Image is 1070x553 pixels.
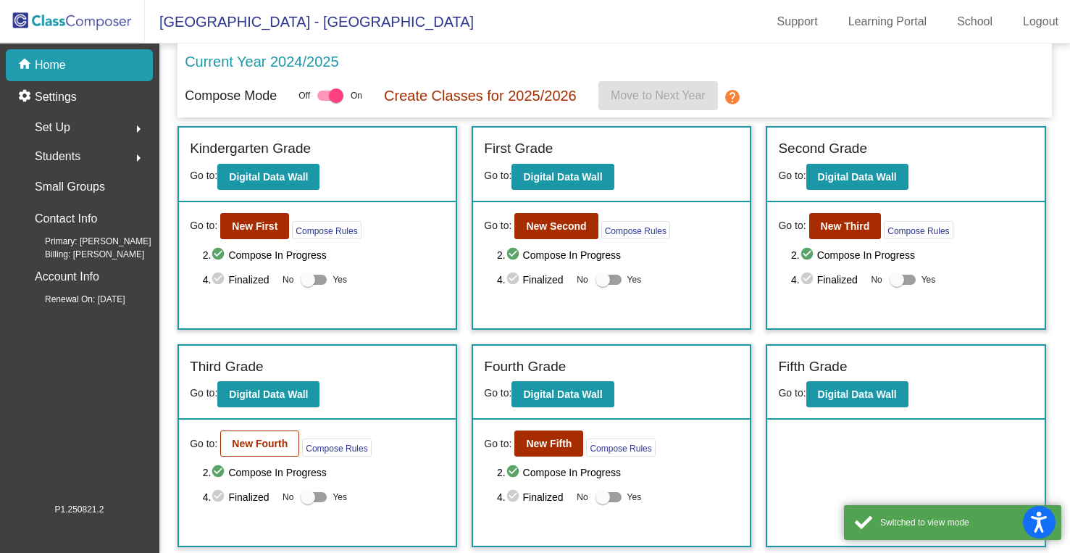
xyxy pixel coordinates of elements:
[511,164,614,190] button: Digital Data Wall
[800,246,817,264] mat-icon: check_circle
[506,246,523,264] mat-icon: check_circle
[35,267,99,287] p: Account Info
[506,464,523,481] mat-icon: check_circle
[220,431,299,457] button: New Fourth
[511,381,614,407] button: Digital Data Wall
[806,381,908,407] button: Digital Data Wall
[17,57,35,74] mat-icon: home
[203,246,446,264] span: 2. Compose In Progress
[35,209,97,229] p: Contact Info
[724,88,741,106] mat-icon: help
[283,273,293,286] span: No
[497,271,569,288] span: 4. Finalized
[884,221,953,239] button: Compose Rules
[514,213,598,239] button: New Second
[766,10,829,33] a: Support
[809,213,882,239] button: New Third
[298,89,310,102] span: Off
[484,387,511,399] span: Go to:
[203,464,446,481] span: 2. Compose In Progress
[211,246,228,264] mat-icon: check_circle
[484,218,511,233] span: Go to:
[211,464,228,481] mat-icon: check_circle
[526,438,572,449] b: New Fifth
[586,438,655,457] button: Compose Rules
[35,146,80,167] span: Students
[35,88,77,106] p: Settings
[130,120,147,138] mat-icon: arrow_right
[871,273,882,286] span: No
[484,357,566,378] label: Fourth Grade
[818,388,897,400] b: Digital Data Wall
[577,491,588,504] span: No
[598,81,718,110] button: Move to Next Year
[232,220,277,232] b: New First
[506,488,523,506] mat-icon: check_circle
[800,271,817,288] mat-icon: check_circle
[506,271,523,288] mat-icon: check_circle
[351,89,362,102] span: On
[484,436,511,452] span: Go to:
[145,10,474,33] span: [GEOGRAPHIC_DATA] - [GEOGRAPHIC_DATA]
[283,491,293,504] span: No
[778,357,847,378] label: Fifth Grade
[514,431,583,457] button: New Fifth
[577,273,588,286] span: No
[217,381,319,407] button: Digital Data Wall
[1011,10,1070,33] a: Logout
[22,235,151,248] span: Primary: [PERSON_NAME]
[778,170,806,181] span: Go to:
[211,271,228,288] mat-icon: check_circle
[185,51,338,72] p: Current Year 2024/2025
[190,387,217,399] span: Go to:
[22,293,125,306] span: Renewal On: [DATE]
[217,164,319,190] button: Digital Data Wall
[791,271,864,288] span: 4. Finalized
[130,149,147,167] mat-icon: arrow_right
[837,10,939,33] a: Learning Portal
[211,488,228,506] mat-icon: check_circle
[497,246,740,264] span: 2. Compose In Progress
[818,171,897,183] b: Digital Data Wall
[627,271,642,288] span: Yes
[35,117,70,138] span: Set Up
[611,89,706,101] span: Move to Next Year
[523,171,602,183] b: Digital Data Wall
[821,220,870,232] b: New Third
[333,488,347,506] span: Yes
[220,213,289,239] button: New First
[185,86,277,106] p: Compose Mode
[22,248,144,261] span: Billing: [PERSON_NAME]
[35,177,105,197] p: Small Groups
[203,488,275,506] span: 4. Finalized
[778,138,867,159] label: Second Grade
[384,85,577,107] p: Create Classes for 2025/2026
[484,170,511,181] span: Go to:
[627,488,642,506] span: Yes
[190,357,263,378] label: Third Grade
[484,138,553,159] label: First Grade
[292,221,361,239] button: Compose Rules
[203,271,275,288] span: 4. Finalized
[190,138,311,159] label: Kindergarten Grade
[523,388,602,400] b: Digital Data Wall
[880,516,1050,529] div: Switched to view mode
[302,438,371,457] button: Compose Rules
[190,218,217,233] span: Go to:
[921,271,936,288] span: Yes
[497,464,740,481] span: 2. Compose In Progress
[190,170,217,181] span: Go to:
[35,57,66,74] p: Home
[229,388,308,400] b: Digital Data Wall
[229,171,308,183] b: Digital Data Wall
[497,488,569,506] span: 4. Finalized
[526,220,586,232] b: New Second
[806,164,908,190] button: Digital Data Wall
[333,271,347,288] span: Yes
[778,387,806,399] span: Go to:
[601,221,670,239] button: Compose Rules
[232,438,288,449] b: New Fourth
[17,88,35,106] mat-icon: settings
[945,10,1004,33] a: School
[778,218,806,233] span: Go to:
